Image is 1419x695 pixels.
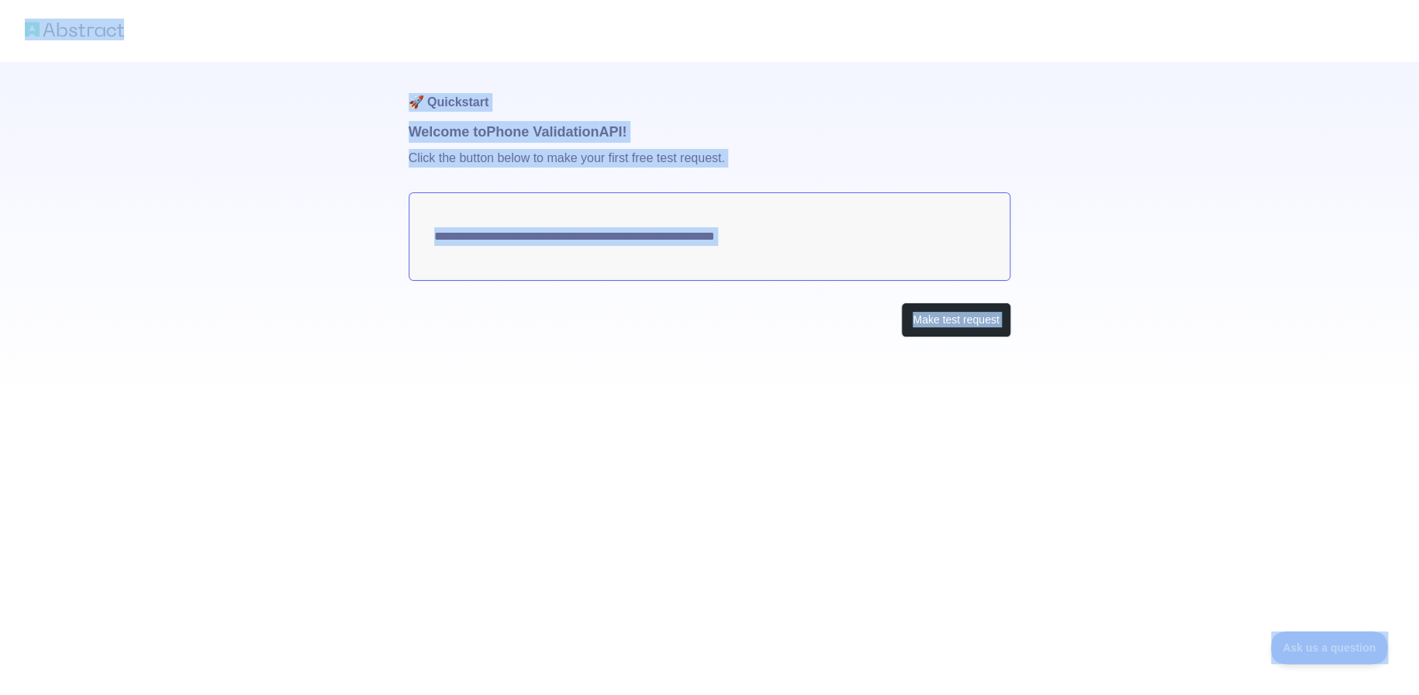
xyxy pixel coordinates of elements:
[25,19,124,40] img: Abstract logo
[901,303,1010,337] button: Make test request
[409,143,1011,192] p: Click the button below to make your first free test request.
[1271,631,1388,664] iframe: Toggle Customer Support
[409,121,1011,143] h1: Welcome to Phone Validation API!
[409,62,1011,121] h1: 🚀 Quickstart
